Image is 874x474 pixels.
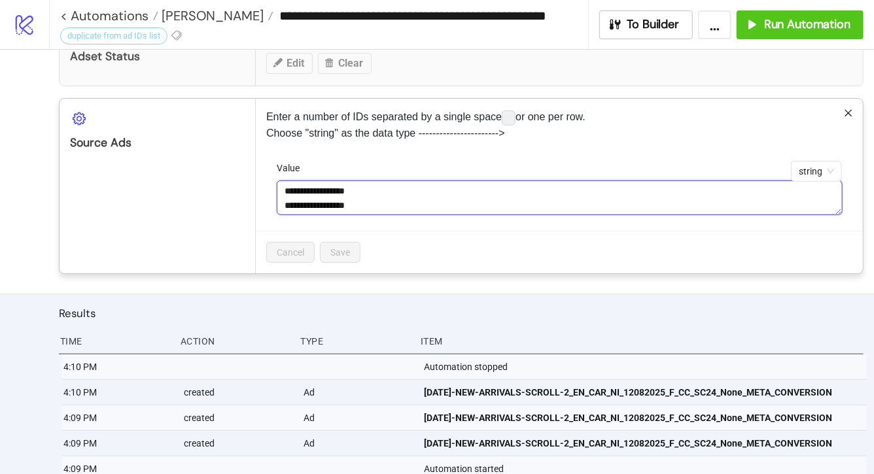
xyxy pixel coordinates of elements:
a: [PERSON_NAME] [158,9,273,22]
button: ... [698,10,731,39]
div: 4:10 PM [62,380,173,405]
button: To Builder [599,10,693,39]
div: created [183,405,294,430]
div: Ad [302,405,413,430]
button: Cancel [266,242,315,263]
span: string [799,161,834,181]
div: Automation stopped [423,354,867,379]
span: close [844,109,853,118]
div: Ad [302,380,413,405]
button: Run Automation [737,10,864,39]
div: Action [179,329,290,354]
a: [DATE]-NEW-ARRIVALS-SCROLL-2_EN_CAR_NI_12082025_F_CC_SC24_None_META_CONVERSION [424,431,858,456]
div: Ad [302,431,413,456]
div: Type [299,329,410,354]
div: Source Ads [70,135,245,150]
div: duplicate from ad IDs list [60,27,167,44]
span: Run Automation [764,17,850,32]
a: [DATE]-NEW-ARRIVALS-SCROLL-2_EN_CAR_NI_12082025_F_CC_SC24_None_META_CONVERSION [424,405,858,430]
a: < Automations [60,9,158,22]
h2: Results [59,305,864,322]
button: Save [320,242,360,263]
span: [PERSON_NAME] [158,7,264,24]
a: [DATE]-NEW-ARRIVALS-SCROLL-2_EN_CAR_NI_12082025_F_CC_SC24_None_META_CONVERSION [424,380,858,405]
label: Value [277,161,308,175]
textarea: Value [277,180,843,216]
div: Item [419,329,864,354]
div: 4:10 PM [62,354,173,379]
div: created [183,431,294,456]
div: created [183,380,294,405]
p: Enter a number of IDs separated by a single space or one per row. Choose "string" as the data typ... [266,109,852,141]
span: [DATE]-NEW-ARRIVALS-SCROLL-2_EN_CAR_NI_12082025_F_CC_SC24_None_META_CONVERSION [424,385,832,399]
span: [DATE]-NEW-ARRIVALS-SCROLL-2_EN_CAR_NI_12082025_F_CC_SC24_None_META_CONVERSION [424,411,832,425]
span: To Builder [627,17,680,32]
div: Time [59,329,170,354]
div: 4:09 PM [62,431,173,456]
span: [DATE]-NEW-ARRIVALS-SCROLL-2_EN_CAR_NI_12082025_F_CC_SC24_None_META_CONVERSION [424,436,832,450]
div: 4:09 PM [62,405,173,430]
